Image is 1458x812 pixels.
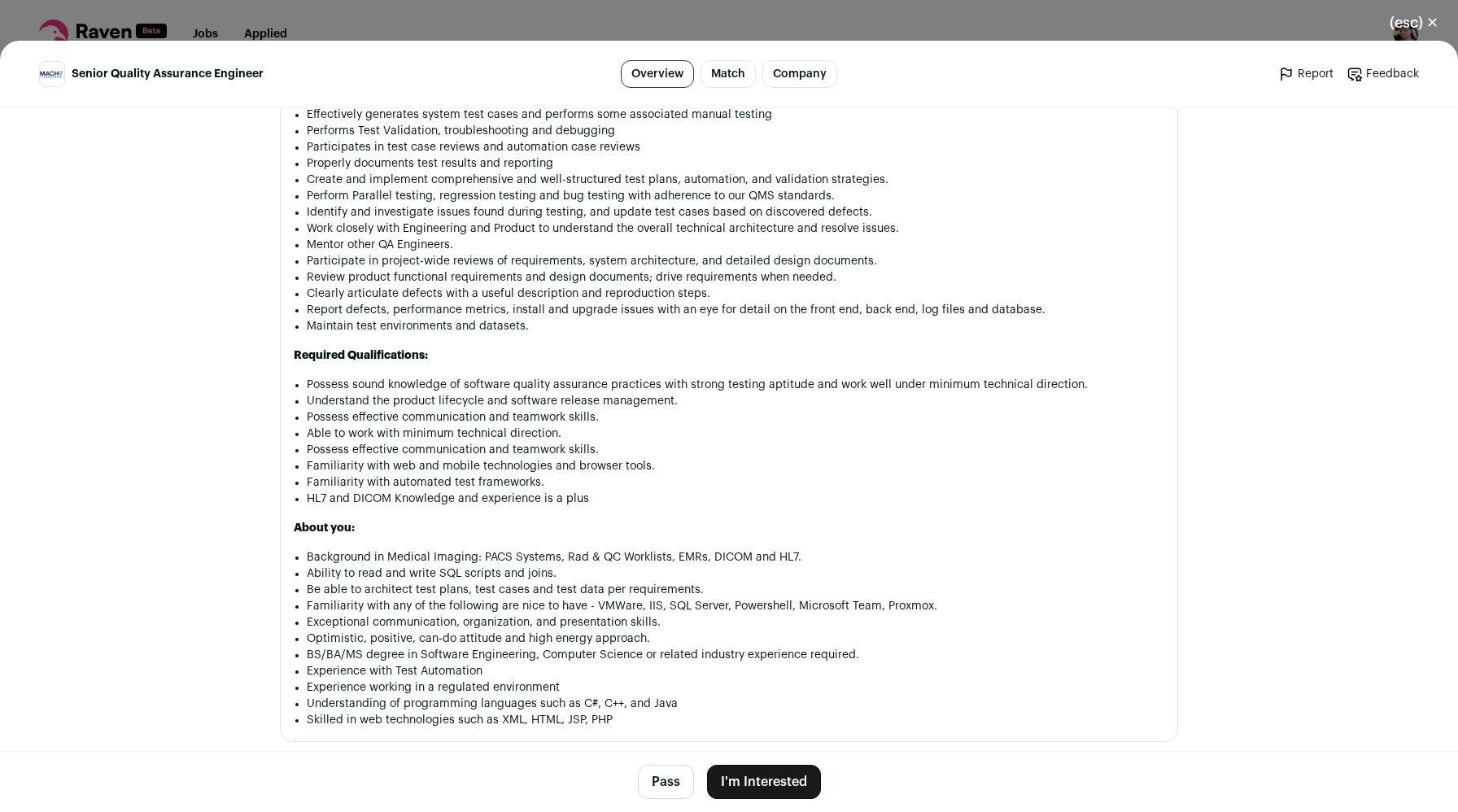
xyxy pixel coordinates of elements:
[307,188,1164,204] li: Perform Parallel testing, regression testing and bug testing with adherence to our QMS standards.
[307,302,1164,318] li: Report defects, performance metrics, install and upgrade issues with an eye for detail on the fro...
[1278,66,1334,82] a: Report
[307,582,1164,598] li: Be able to architect test plans, test cases and test data per requirements.
[307,442,1164,458] li: Possess effective communication and teamwork skills.
[307,549,1164,565] li: Background in Medical Imaging: PACS Systems, Rad & QC Worklists, EMRs, DICOM and HL7.
[307,491,1164,507] li: HL7 and DICOM Knowledge and experience is a plus
[307,426,1164,442] li: Able to work with minimum technical direction.
[762,60,837,88] a: Company
[307,631,1164,647] li: Optimistic, positive, can-do attitude and high energy approach.
[307,237,1164,253] li: Mentor other QA Engineers.
[72,66,264,82] span: Senior Quality Assurance Engineer
[307,269,1164,286] li: Review product functional requirements and design documents; drive requirements when needed.
[294,350,428,361] strong: Required Qualifications:
[307,393,1164,409] li: Understand the product lifecycle and software release management.
[621,60,694,88] a: Overview
[294,522,355,534] strong: About you:
[307,474,1164,491] li: Familiarity with automated test frameworks.
[307,220,1164,237] li: Work closely with Engineering and Product to understand the overall technical architecture and re...
[307,377,1164,393] li: Possess sound knowledge of software quality assurance practices with strong testing aptitude and ...
[307,286,1164,302] li: Clearly articulate defects with a useful description and reproduction steps.
[307,712,1164,728] li: Skilled in web technologies such as XML, HTML, JSP, PHP
[1370,5,1458,41] button: Close modal
[707,765,821,799] button: I'm Interested
[307,663,1164,679] li: Experience with Test Automation
[307,172,1164,188] li: Create and implement comprehensive and well-structured test plans, automation, and validation str...
[307,458,1164,474] li: Familiarity with web and mobile technologies and browser tools.
[307,155,1164,172] li: Properly documents test results and reporting
[307,253,1164,269] li: Participate in project-wide reviews of requirements, system architecture, and detailed design doc...
[307,139,1164,155] li: Participates in test case reviews and automation case reviews
[307,614,1164,631] li: Exceptional communication, organization, and presentation skills.
[307,318,1164,334] li: Maintain test environments and datasets.
[40,66,64,82] img: 640be6a984db04d676085c38e642c5768fd4f2a661a18985e421023924f53a4a.png
[307,598,1164,614] li: Familiarity with any of the following are nice to have - VMWare, IIS, SQL Server, Powershell, Mic...
[307,679,1164,696] li: Experience working in a regulated environment
[307,565,1164,582] li: Ability to read and write SQL scripts and joins.
[638,765,694,799] button: Pass
[307,409,1164,426] li: Possess effective communication and teamwork skills.
[307,204,1164,220] li: Identify and investigate issues found during testing, and update test cases based on discovered d...
[307,123,1164,139] li: Performs Test Validation, troubleshooting and debugging
[307,107,1164,123] li: Effectively generates system test cases and performs some associated manual testing
[307,647,1164,663] li: BS/BA/MS degree in Software Engineering, Computer Science or related industry experience required.
[701,60,756,88] a: Match
[1347,66,1419,82] a: Feedback
[307,696,1164,712] li: Understanding of programming languages such as C#, C++, and Java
